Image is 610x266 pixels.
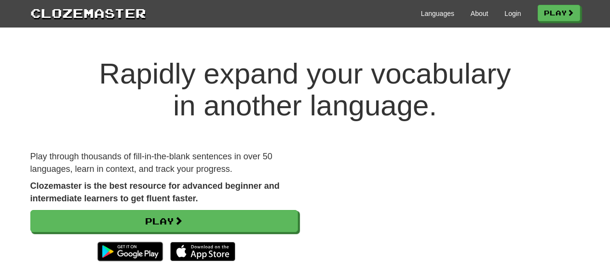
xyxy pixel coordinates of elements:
a: Play [538,5,580,21]
a: Play [30,210,298,232]
img: Get it on Google Play [93,237,167,266]
strong: Clozemaster is the best resource for advanced beginner and intermediate learners to get fluent fa... [30,181,280,203]
a: Clozemaster [30,4,146,22]
a: Languages [421,9,454,18]
img: Download_on_the_App_Store_Badge_US-UK_135x40-25178aeef6eb6b83b96f5f2d004eda3bffbb37122de64afbaef7... [170,242,235,261]
a: About [471,9,488,18]
a: Login [504,9,521,18]
p: Play through thousands of fill-in-the-blank sentences in over 50 languages, learn in context, and... [30,151,298,175]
